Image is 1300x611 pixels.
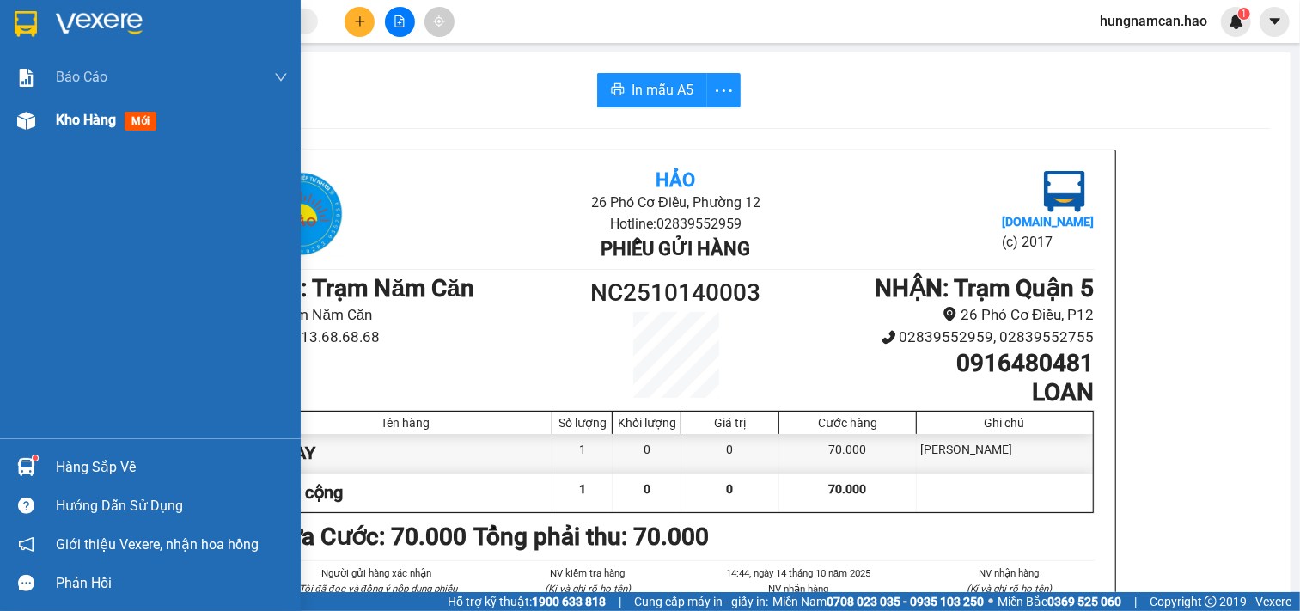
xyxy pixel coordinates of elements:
div: 0 [681,434,779,473]
b: Tổng phải thu: 70.000 [474,522,710,551]
span: Tổng cộng [264,482,344,503]
li: 26 Phó Cơ Điều, Phường 12 [397,192,955,213]
div: Ghi chú [921,416,1089,430]
span: mới [125,112,156,131]
span: | [1134,592,1137,611]
b: [DOMAIN_NAME] [1002,215,1094,229]
img: logo.jpg [1044,171,1085,212]
img: solution-icon [17,69,35,87]
span: Miền Nam [772,592,984,611]
div: Phản hồi [56,571,288,596]
span: Cung cấp máy in - giấy in: [634,592,768,611]
li: Trạm Năm Căn [258,303,571,327]
li: 14:44, ngày 14 tháng 10 năm 2025 [714,565,884,581]
i: (Tôi đã đọc và đồng ý nộp dung phiếu gửi hàng) [296,583,457,610]
div: Số lượng [557,416,607,430]
button: more [706,73,741,107]
b: Hảo [656,169,695,191]
sup: 1 [33,455,38,461]
img: logo-vxr [15,11,37,37]
div: [PERSON_NAME] [917,434,1093,473]
span: In mẫu A5 [632,79,693,101]
b: GỬI : Trạm Năm Căn [258,274,474,302]
b: Chưa Cước : 70.000 [258,522,467,551]
li: (c) 2017 [1002,231,1094,253]
span: | [619,592,621,611]
li: 26 Phó Cơ Điều, Phường 12 [161,42,718,64]
div: Hàng sắp về [56,455,288,480]
button: caret-down [1260,7,1290,37]
span: copyright [1205,596,1217,608]
b: GỬI : Trạm Năm Căn [21,125,238,153]
span: 1 [579,482,586,496]
h1: LOAN [780,378,1094,407]
span: Báo cáo [56,66,107,88]
li: NV nhận hàng [925,565,1095,581]
li: 02913.68.68.68 [258,326,571,349]
div: 1 [552,434,613,473]
strong: 0369 525 060 [1047,595,1121,608]
i: (Kí và ghi rõ họ tên) [545,583,631,595]
img: warehouse-icon [17,112,35,130]
span: Giới thiệu Vexere, nhận hoa hồng [56,534,259,555]
button: plus [345,7,375,37]
li: Người gửi hàng xác nhận [292,565,462,581]
button: file-add [385,7,415,37]
span: printer [611,82,625,99]
button: printerIn mẫu A5 [597,73,707,107]
span: 0 [644,482,650,496]
span: aim [433,15,445,27]
span: notification [18,536,34,553]
span: question-circle [18,498,34,514]
span: message [18,575,34,591]
strong: 0708 023 035 - 0935 103 250 [827,595,984,608]
i: (Kí và ghi rõ họ tên) [967,583,1053,595]
span: hungnamcan.hao [1086,10,1221,32]
b: NHẬN : Trạm Quận 5 [876,274,1095,302]
span: caret-down [1267,14,1283,29]
li: Hotline: 02839552959 [397,213,955,235]
div: Hướng dẫn sử dụng [56,493,288,519]
li: NV nhận hàng [714,581,884,596]
div: Cước hàng [784,416,911,430]
h1: 0916480481 [780,349,1094,378]
span: Hỗ trợ kỹ thuật: [448,592,606,611]
span: phone [882,330,896,345]
img: icon-new-feature [1229,14,1244,29]
strong: 1900 633 818 [532,595,606,608]
div: Giá trị [686,416,774,430]
span: file-add [394,15,406,27]
span: Miền Bắc [998,592,1121,611]
b: Phiếu gửi hàng [601,238,750,260]
span: plus [354,15,366,27]
span: down [274,70,288,84]
img: logo.jpg [21,21,107,107]
span: more [707,80,740,101]
button: aim [424,7,455,37]
div: 0 [613,434,681,473]
h1: NC2510140003 [571,274,781,312]
div: Khối lượng [617,416,676,430]
span: 0 [727,482,734,496]
li: NV kiểm tra hàng [503,565,673,581]
sup: 1 [1238,8,1250,20]
img: warehouse-icon [17,458,35,476]
li: 26 Phó Cơ Điều, P12 [780,303,1094,327]
div: Tên hàng [264,416,548,430]
span: 1 [1241,8,1247,20]
span: Kho hàng [56,112,116,128]
span: ⚪️ [988,598,993,605]
div: 70.000 [779,434,916,473]
li: 02839552959, 02839552755 [780,326,1094,349]
li: Hotline: 02839552959 [161,64,718,85]
span: 70.000 [828,482,866,496]
div: T GIAY [259,434,553,473]
span: environment [943,307,957,321]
